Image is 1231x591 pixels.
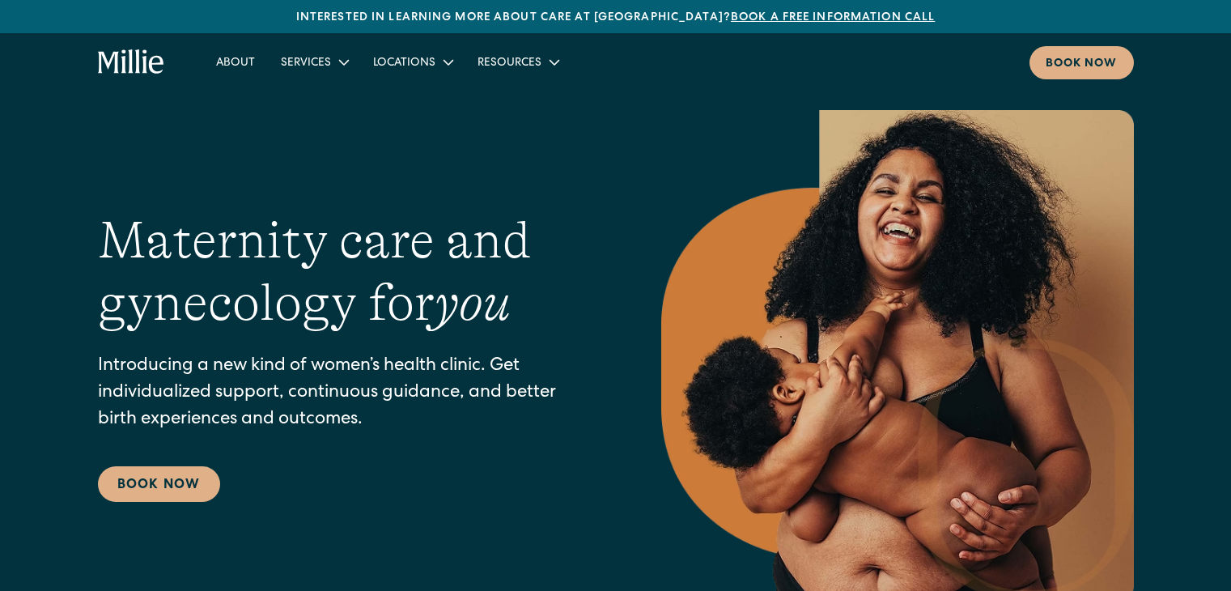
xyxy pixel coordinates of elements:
[268,49,360,75] div: Services
[360,49,465,75] div: Locations
[98,49,165,75] a: home
[1029,46,1134,79] a: Book now
[203,49,268,75] a: About
[373,55,435,72] div: Locations
[465,49,571,75] div: Resources
[98,354,596,434] p: Introducing a new kind of women’s health clinic. Get individualized support, continuous guidance,...
[281,55,331,72] div: Services
[731,12,935,23] a: Book a free information call
[98,466,220,502] a: Book Now
[435,274,511,332] em: you
[98,210,596,334] h1: Maternity care and gynecology for
[1046,56,1118,73] div: Book now
[478,55,541,72] div: Resources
